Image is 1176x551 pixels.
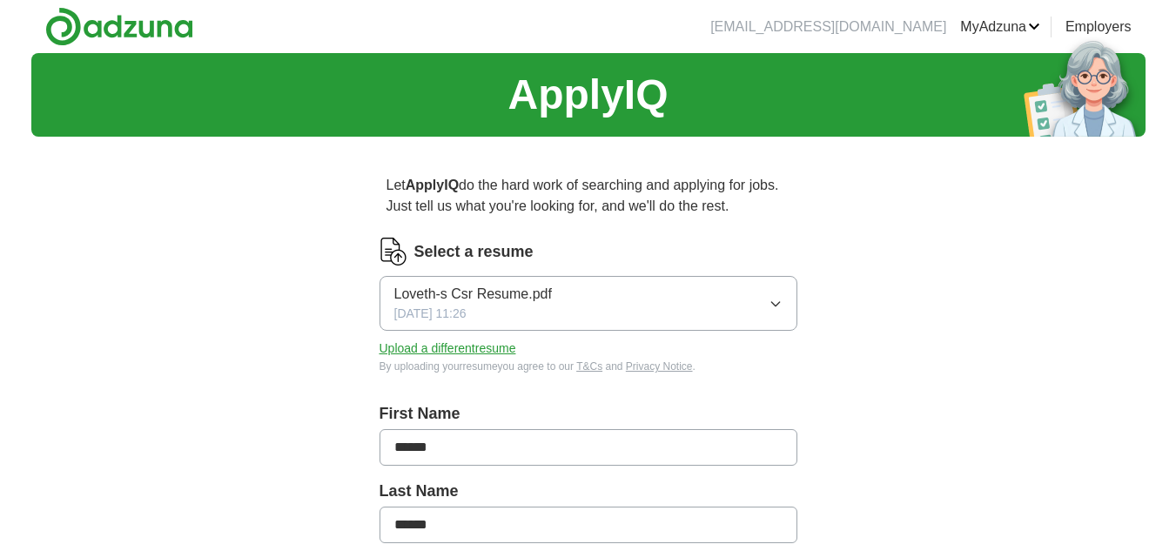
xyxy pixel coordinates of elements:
a: Privacy Notice [626,360,693,373]
a: Employers [1065,17,1132,37]
label: Last Name [380,480,797,503]
a: MyAdzuna [960,17,1040,37]
p: Let do the hard work of searching and applying for jobs. Just tell us what you're looking for, an... [380,168,797,224]
label: Select a resume [414,240,534,264]
a: T&Cs [576,360,602,373]
li: [EMAIL_ADDRESS][DOMAIN_NAME] [710,17,946,37]
img: CV Icon [380,238,407,265]
img: Adzuna logo [45,7,193,46]
strong: ApplyIQ [406,178,459,192]
label: First Name [380,402,797,426]
button: Upload a differentresume [380,339,516,358]
button: Loveth-s Csr Resume.pdf[DATE] 11:26 [380,276,797,331]
span: Loveth-s Csr Resume.pdf [394,284,552,305]
h1: ApplyIQ [507,64,668,126]
div: By uploading your resume you agree to our and . [380,359,797,374]
span: [DATE] 11:26 [394,305,467,323]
